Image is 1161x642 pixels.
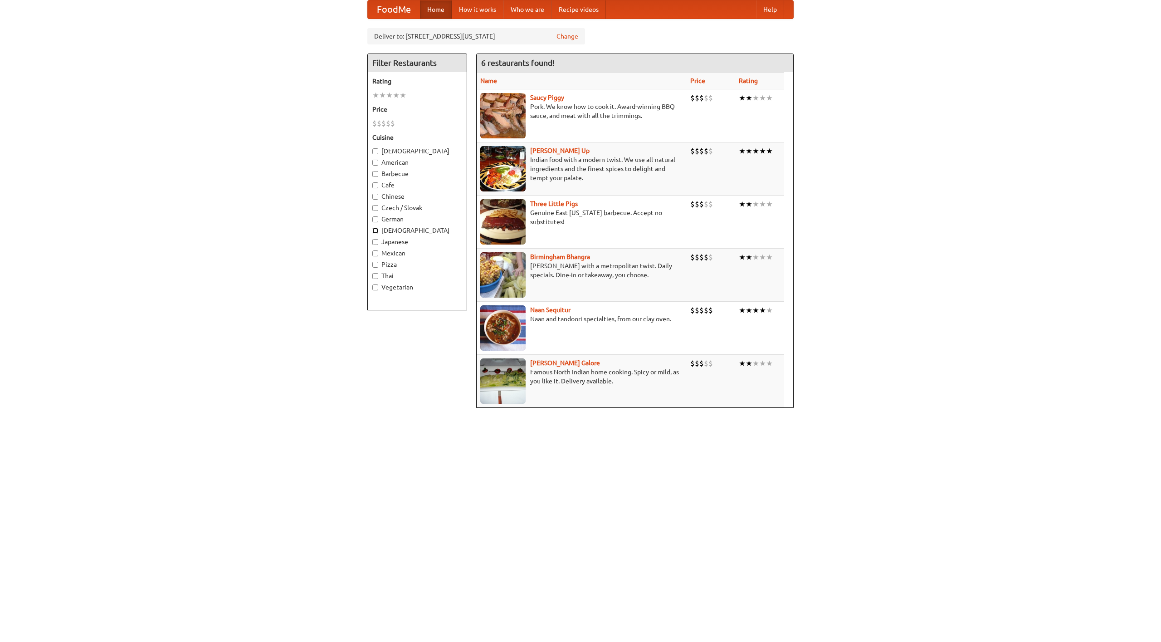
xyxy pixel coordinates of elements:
[752,146,759,156] li: ★
[695,199,699,209] li: $
[372,260,462,269] label: Pizza
[379,90,386,100] li: ★
[695,305,699,315] li: $
[530,94,564,101] b: Saucy Piggy
[480,208,683,226] p: Genuine East [US_STATE] barbecue. Accept no substitutes!
[708,146,713,156] li: $
[746,305,752,315] li: ★
[704,199,708,209] li: $
[372,192,462,201] label: Chinese
[759,252,766,262] li: ★
[690,358,695,368] li: $
[372,194,378,200] input: Chinese
[480,146,526,191] img: curryup.jpg
[752,93,759,103] li: ★
[372,90,379,100] li: ★
[372,216,378,222] input: German
[752,199,759,209] li: ★
[699,199,704,209] li: $
[708,199,713,209] li: $
[530,359,600,367] a: [PERSON_NAME] Galore
[752,358,759,368] li: ★
[766,93,773,103] li: ★
[372,228,378,234] input: [DEMOGRAPHIC_DATA]
[530,253,590,260] a: Birmingham Bhangra
[704,146,708,156] li: $
[480,155,683,182] p: Indian food with a modern twist. We use all-natural ingredients and the finest spices to delight ...
[699,93,704,103] li: $
[372,105,462,114] h5: Price
[690,93,695,103] li: $
[766,199,773,209] li: ★
[699,146,704,156] li: $
[452,0,503,19] a: How it works
[372,283,462,292] label: Vegetarian
[372,249,462,258] label: Mexican
[377,118,381,128] li: $
[746,199,752,209] li: ★
[708,93,713,103] li: $
[503,0,551,19] a: Who we are
[480,93,526,138] img: saucy.jpg
[695,146,699,156] li: $
[372,169,462,178] label: Barbecue
[551,0,606,19] a: Recipe videos
[699,305,704,315] li: $
[372,273,378,279] input: Thai
[480,77,497,84] a: Name
[480,102,683,120] p: Pork. We know how to cook it. Award-winning BBQ sauce, and meat with all the trimmings.
[480,252,526,298] img: bhangra.jpg
[746,146,752,156] li: ★
[739,93,746,103] li: ★
[372,77,462,86] h5: Rating
[386,118,390,128] li: $
[530,200,578,207] a: Three Little Pigs
[480,199,526,245] img: littlepigs.jpg
[704,305,708,315] li: $
[480,358,526,404] img: currygalore.jpg
[480,261,683,279] p: [PERSON_NAME] with a metropolitan twist. Daily specials. Dine-in or takeaway, you choose.
[766,252,773,262] li: ★
[759,358,766,368] li: ★
[530,306,571,314] a: Naan Sequitur
[372,250,378,256] input: Mexican
[752,305,759,315] li: ★
[372,239,378,245] input: Japanese
[746,358,752,368] li: ★
[372,133,462,142] h5: Cuisine
[372,182,378,188] input: Cafe
[420,0,452,19] a: Home
[372,271,462,280] label: Thai
[372,148,378,154] input: [DEMOGRAPHIC_DATA]
[393,90,400,100] li: ★
[372,226,462,235] label: [DEMOGRAPHIC_DATA]
[759,93,766,103] li: ★
[372,215,462,224] label: German
[400,90,406,100] li: ★
[695,252,699,262] li: $
[759,146,766,156] li: ★
[739,305,746,315] li: ★
[708,252,713,262] li: $
[690,305,695,315] li: $
[704,93,708,103] li: $
[766,358,773,368] li: ★
[695,93,699,103] li: $
[480,305,526,351] img: naansequitur.jpg
[368,54,467,72] h4: Filter Restaurants
[739,77,758,84] a: Rating
[372,158,462,167] label: American
[695,358,699,368] li: $
[381,118,386,128] li: $
[530,147,590,154] a: [PERSON_NAME] Up
[690,77,705,84] a: Price
[372,147,462,156] label: [DEMOGRAPHIC_DATA]
[372,203,462,212] label: Czech / Slovak
[481,59,555,67] ng-pluralize: 6 restaurants found!
[739,199,746,209] li: ★
[390,118,395,128] li: $
[766,146,773,156] li: ★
